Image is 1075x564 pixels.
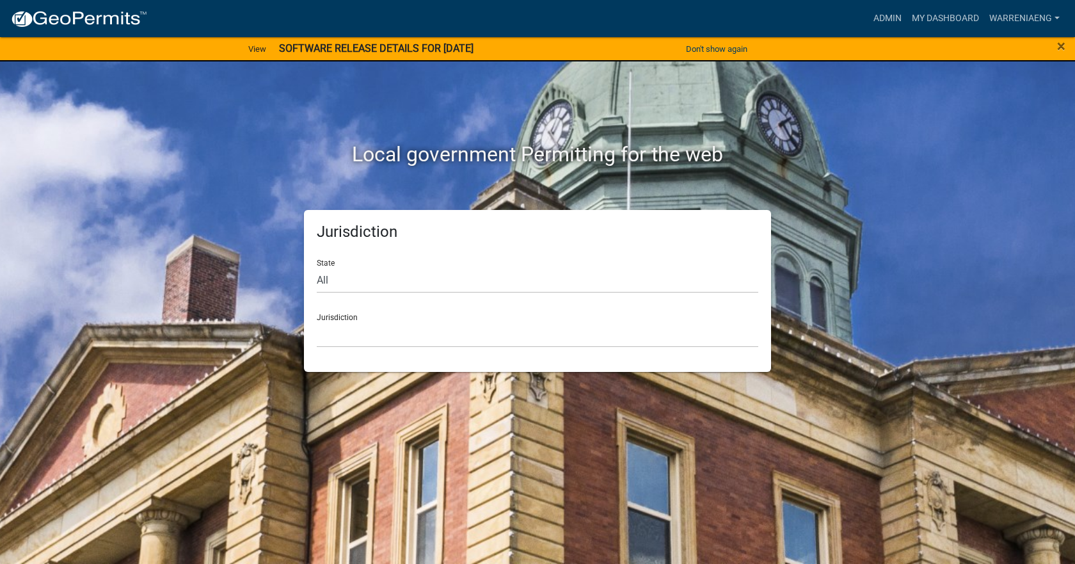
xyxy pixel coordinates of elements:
[907,6,984,31] a: My Dashboard
[1057,37,1065,55] span: ×
[984,6,1065,31] a: WarrenIAEng
[182,142,893,166] h2: Local government Permitting for the web
[681,38,752,60] button: Don't show again
[1057,38,1065,54] button: Close
[317,223,758,241] h5: Jurisdiction
[868,6,907,31] a: Admin
[279,42,474,54] strong: SOFTWARE RELEASE DETAILS FOR [DATE]
[243,38,271,60] a: View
